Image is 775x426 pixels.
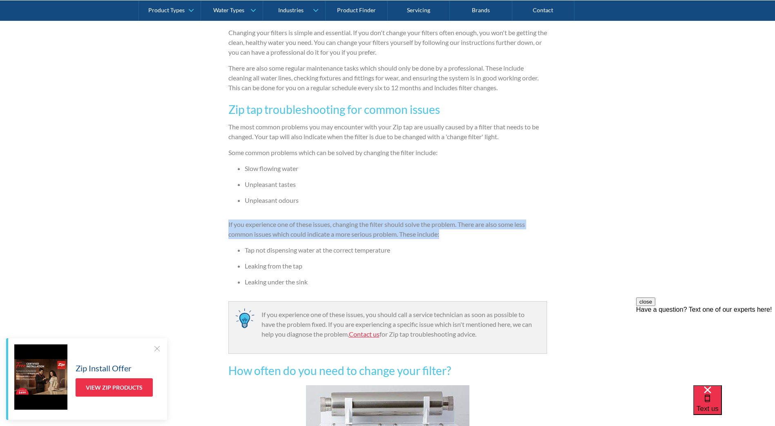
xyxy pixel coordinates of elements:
iframe: podium webchat widget prompt [636,297,775,395]
img: Zip Install Offer [14,344,67,410]
iframe: podium webchat widget bubble [693,385,775,426]
p: If you experience one of these issues, changing the filter should solve the problem. There are al... [228,220,547,239]
p: Changing your filters is simple and essential. If you don't change your filters often enough, you... [228,28,547,57]
li: Tap not dispensing water at the correct temperature [245,245,547,255]
h3: How often do you need to change your filter? [228,362,547,379]
li: Unpleasant tastes [245,180,547,189]
a: Contact us [349,330,380,338]
h3: Zip tap troubleshooting for common issues [228,101,547,118]
p: Some common problems which can be solved by changing the filter include: [228,148,547,158]
div: Product Types [148,7,185,13]
a: View Zip Products [76,378,153,397]
div: Water Types [213,7,244,13]
li: Leaking from the tap [245,261,547,271]
li: Slow flowing water [245,164,547,173]
p: The most common problems you may encounter with your Zip tap are usually caused by a filter that ... [228,122,547,142]
div: Industries [278,7,304,13]
li: Leaking under the sink [245,277,547,287]
h5: Zip Install Offer [76,362,132,374]
p: If you experience one of these issues, you should call a service technician as soon as possible t... [261,310,538,339]
p: There are also some regular maintenance tasks which should only be done by a professional. These ... [228,63,547,93]
li: Unpleasant odours [245,195,547,205]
